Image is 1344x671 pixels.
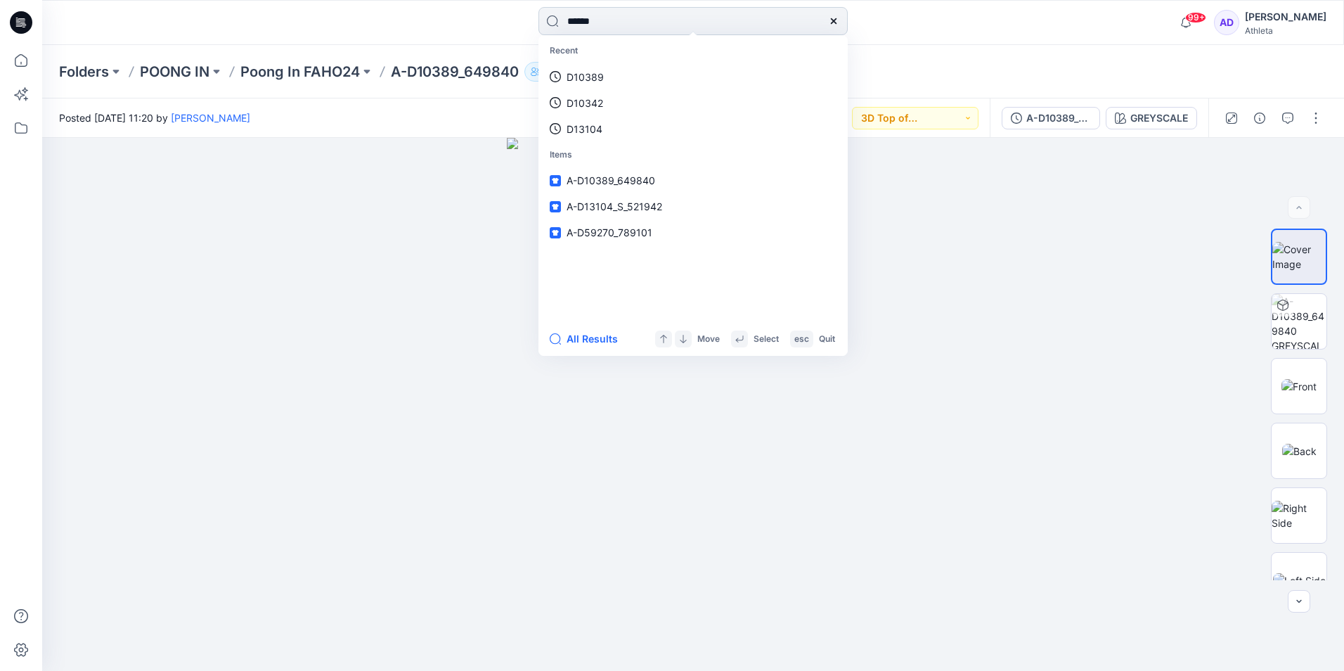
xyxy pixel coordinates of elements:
div: [PERSON_NAME] [1245,8,1326,25]
a: POONG IN [140,62,209,82]
span: A-D59270_789101 [567,226,652,238]
a: D13104 [541,116,845,142]
span: Posted [DATE] 11:20 by [59,110,250,125]
img: Cover Image [1272,242,1326,271]
p: Move [697,332,720,347]
img: A-D10389_649840 GREYSCALE [1272,294,1326,349]
a: Folders [59,62,109,82]
span: A-D13104_S_521942 [567,200,662,212]
img: Left Side [1273,573,1326,588]
a: Poong In FAHO24 [240,62,360,82]
p: Select [754,332,779,347]
p: D10389 [567,70,604,84]
button: A-D10389_649840 [1002,107,1100,129]
img: Back [1282,444,1317,459]
p: A-D10389_649840 [391,62,519,82]
p: D13104 [567,122,602,136]
div: A-D10389_649840 [1026,110,1091,126]
button: GREYSCALE [1106,107,1197,129]
a: A-D10389_649840 [541,167,845,193]
button: Details [1248,107,1271,129]
a: A-D59270_789101 [541,219,845,245]
p: D10342 [567,96,603,110]
p: esc [794,332,809,347]
img: Right Side [1272,501,1326,530]
img: eyJhbGciOiJIUzI1NiIsImtpZCI6IjAiLCJzbHQiOiJzZXMiLCJ0eXAiOiJKV1QifQ.eyJkYXRhIjp7InR5cGUiOiJzdG9yYW... [507,138,880,671]
span: A-D10389_649840 [567,174,655,186]
a: D10389 [541,64,845,90]
button: All Results [550,331,627,347]
p: Recent [541,38,845,64]
a: A-D13104_S_521942 [541,193,845,219]
button: 273 [524,62,575,82]
div: GREYSCALE [1130,110,1188,126]
div: AD [1214,10,1239,35]
img: Front [1281,379,1317,394]
span: 99+ [1185,12,1206,23]
p: Items [541,142,845,168]
a: [PERSON_NAME] [171,112,250,124]
a: D10342 [541,90,845,116]
p: Quit [819,332,835,347]
div: Athleta [1245,25,1326,36]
